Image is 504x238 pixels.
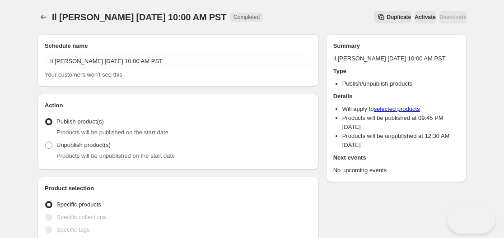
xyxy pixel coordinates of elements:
h2: Product selection [45,184,312,193]
li: Products will be unpublished at 12:30 AM [DATE] [342,132,459,150]
h2: Type [333,67,459,76]
button: Schedules [37,11,50,23]
li: Products will be published at 09:45 PM [DATE] [342,114,459,132]
span: Publish product(s) [56,118,104,125]
span: Duplicate [387,14,411,21]
span: Your customers won't see this [45,71,122,78]
a: selected products [374,105,420,112]
span: Products will be unpublished on the start date [56,152,175,159]
h2: Schedule name [45,41,312,50]
p: Il [PERSON_NAME] [DATE] 10:00 AM PST [333,54,459,63]
h2: Details [333,92,459,101]
span: Products will be published on the start date [56,129,168,136]
button: Secondary action label [374,11,411,23]
h2: Next events [333,153,459,162]
h2: Action [45,101,312,110]
p: No upcoming events [333,166,459,175]
iframe: Toggle Customer Support [448,206,495,233]
li: Publish/unpublish products [342,79,459,88]
span: Specific products [56,201,101,208]
span: Unpublish product(s) [56,142,111,148]
span: Completed [233,14,260,21]
span: Specific tags [56,226,90,233]
span: Activate [415,14,436,21]
li: Will apply to [342,105,459,114]
button: Activate [415,11,436,23]
span: Specific collections [56,214,106,220]
span: Il [PERSON_NAME] [DATE] 10:00 AM PST [52,12,226,22]
h2: Summary [333,41,459,50]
